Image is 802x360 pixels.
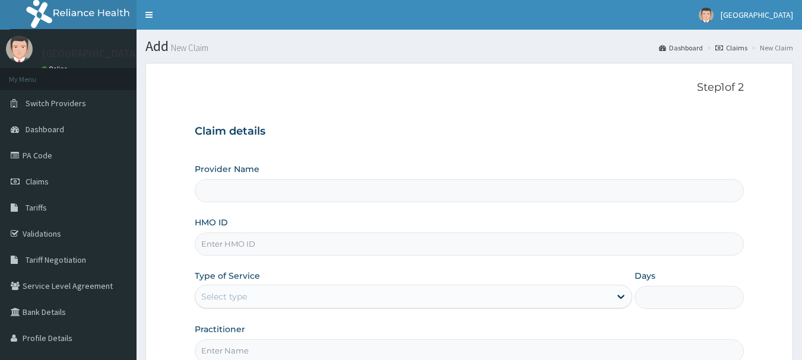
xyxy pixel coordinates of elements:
[42,48,140,59] p: [GEOGRAPHIC_DATA]
[42,65,70,73] a: Online
[635,270,655,282] label: Days
[195,270,260,282] label: Type of Service
[195,163,259,175] label: Provider Name
[26,254,86,265] span: Tariff Negotiation
[26,98,86,109] span: Switch Providers
[195,232,744,256] input: Enter HMO ID
[26,124,64,135] span: Dashboard
[26,176,49,187] span: Claims
[699,8,714,23] img: User Image
[715,43,747,53] a: Claims
[6,36,33,62] img: User Image
[145,39,793,54] h1: Add
[721,9,793,20] span: [GEOGRAPHIC_DATA]
[749,43,793,53] li: New Claim
[201,291,247,302] div: Select type
[195,125,744,138] h3: Claim details
[195,216,228,228] label: HMO ID
[659,43,703,53] a: Dashboard
[26,202,47,213] span: Tariffs
[195,81,744,94] p: Step 1 of 2
[195,323,245,335] label: Practitioner
[169,43,208,52] small: New Claim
